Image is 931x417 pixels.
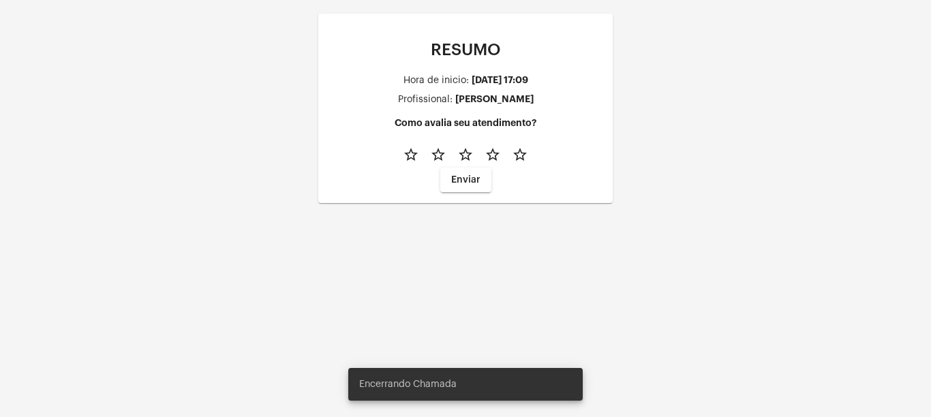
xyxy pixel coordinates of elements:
p: RESUMO [329,41,602,59]
mat-icon: star_border [512,146,528,163]
div: [PERSON_NAME] [455,94,534,104]
div: [DATE] 17:09 [472,75,528,85]
span: Encerrando Chamada [359,377,457,391]
div: Hora de inicio: [403,76,469,86]
button: Enviar [440,168,491,192]
mat-icon: star_border [457,146,474,163]
mat-icon: star_border [403,146,419,163]
span: Enviar [451,175,480,185]
div: Profissional: [398,95,453,105]
mat-icon: star_border [430,146,446,163]
mat-icon: star_border [485,146,501,163]
h4: Como avalia seu atendimento? [329,118,602,128]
